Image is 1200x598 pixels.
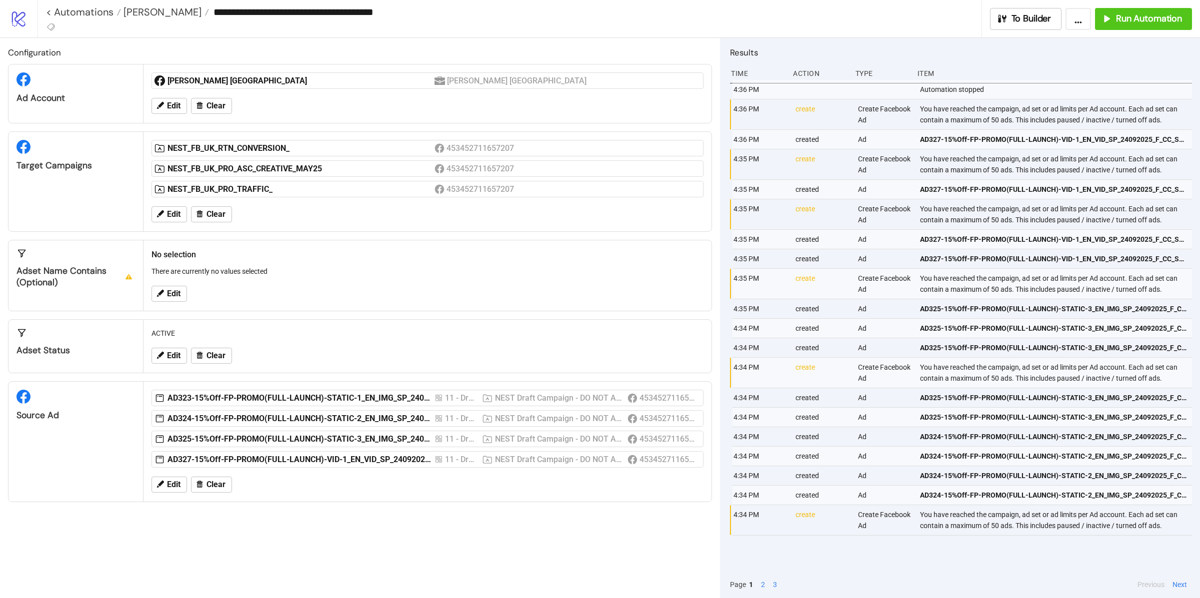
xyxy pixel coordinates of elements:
a: AD327-15%Off-FP-PROMO(FULL-LAUNCH)-VID-1_EN_VID_SP_24092025_F_CC_SC24_USP1_SALE [920,249,1187,268]
div: Ad [857,130,912,149]
span: Edit [167,351,180,360]
div: created [794,388,849,407]
div: AD325-15%Off-FP-PROMO(FULL-LAUNCH)-STATIC-3_EN_IMG_SP_24092025_F_CC_SC24_USP1_SALE [167,434,434,445]
span: Clear [206,480,225,489]
div: Ad [857,466,912,485]
div: created [794,130,849,149]
div: 11 - Drafts [445,453,478,466]
div: Type [854,64,909,83]
div: Ad [857,249,912,268]
div: 4:35 PM [732,249,787,268]
span: Edit [167,101,180,110]
div: Create Facebook Ad [857,358,912,388]
div: 4:34 PM [732,505,787,535]
div: 4:34 PM [732,388,787,407]
div: Adset Name contains (optional) [16,265,135,288]
div: NEST Draft Campaign - DO NOT ACTIVATE [495,433,623,445]
div: Adset Status [16,345,135,356]
button: Edit [151,348,187,364]
a: < Automations [46,7,121,17]
button: Edit [151,98,187,114]
div: Ad [857,180,912,199]
div: NEST Draft Campaign - DO NOT ACTIVATE [495,453,623,466]
div: create [794,358,849,388]
a: AD327-15%Off-FP-PROMO(FULL-LAUNCH)-VID-1_EN_VID_SP_24092025_F_CC_SC24_USP1_SALE [920,230,1187,249]
div: Create Facebook Ad [857,99,912,129]
div: created [794,466,849,485]
div: Ad [857,230,912,249]
a: AD325-15%Off-FP-PROMO(FULL-LAUNCH)-STATIC-3_EN_IMG_SP_24092025_F_CC_SC24_USP1_SALE [920,319,1187,338]
div: NEST Draft Campaign - DO NOT ACTIVATE [495,412,623,425]
div: ACTIVE [147,324,707,343]
button: Edit [151,477,187,493]
a: AD324-15%Off-FP-PROMO(FULL-LAUNCH)-STATIC-2_EN_IMG_SP_24092025_F_CC_SC24_USP1_SALE [920,447,1187,466]
div: 4:34 PM [732,486,787,505]
div: created [794,408,849,427]
div: created [794,427,849,446]
div: Create Facebook Ad [857,149,912,179]
div: create [794,269,849,299]
button: Previous [1134,579,1167,590]
div: 4:34 PM [732,319,787,338]
div: 4:36 PM [732,130,787,149]
div: You have reached the campaign, ad set or ad limits per Ad account. Each ad set can contain a maxi... [919,149,1194,179]
button: Clear [191,206,232,222]
div: 4:35 PM [732,269,787,299]
div: Ad [857,338,912,357]
a: AD325-15%Off-FP-PROMO(FULL-LAUNCH)-STATIC-3_EN_IMG_SP_24092025_F_CC_SC24_USP1_SALE [920,388,1187,407]
a: AD327-15%Off-FP-PROMO(FULL-LAUNCH)-VID-1_EN_VID_SP_24092025_F_CC_SC24_USP1_SALE [920,180,1187,199]
button: Clear [191,348,232,364]
div: NEST Draft Campaign - DO NOT ACTIVATE [495,392,623,404]
span: Clear [206,351,225,360]
div: 11 - Drafts [445,412,478,425]
div: 4:35 PM [732,299,787,318]
div: Ad [857,299,912,318]
span: AD325-15%Off-FP-PROMO(FULL-LAUNCH)-STATIC-3_EN_IMG_SP_24092025_F_CC_SC24_USP1_SALE [920,412,1187,423]
div: create [794,149,849,179]
button: 1 [746,579,756,590]
button: To Builder [990,8,1062,30]
div: 453452711657207 [446,142,516,154]
span: AD325-15%Off-FP-PROMO(FULL-LAUNCH)-STATIC-3_EN_IMG_SP_24092025_F_CC_SC24_USP1_SALE [920,342,1187,353]
div: created [794,319,849,338]
div: 453452711657207 [639,433,697,445]
span: [PERSON_NAME] [121,5,201,18]
span: AD324-15%Off-FP-PROMO(FULL-LAUNCH)-STATIC-2_EN_IMG_SP_24092025_F_CC_SC24_USP1_SALE [920,470,1187,481]
span: AD327-15%Off-FP-PROMO(FULL-LAUNCH)-VID-1_EN_VID_SP_24092025_F_CC_SC24_USP1_SALE [920,134,1187,145]
div: 4:34 PM [732,447,787,466]
a: AD327-15%Off-FP-PROMO(FULL-LAUNCH)-VID-1_EN_VID_SP_24092025_F_CC_SC24_USP1_SALE [920,130,1187,149]
div: AD327-15%Off-FP-PROMO(FULL-LAUNCH)-VID-1_EN_VID_SP_24092025_F_CC_SC24_USP1_SALE [167,454,434,465]
span: Run Automation [1116,13,1182,24]
button: Clear [191,98,232,114]
div: Ad [857,319,912,338]
div: 4:34 PM [732,466,787,485]
div: You have reached the campaign, ad set or ad limits per Ad account. Each ad set can contain a maxi... [919,505,1194,535]
div: Ad [857,388,912,407]
div: Source Ad [16,410,135,421]
div: AD323-15%Off-FP-PROMO(FULL-LAUNCH)-STATIC-1_EN_IMG_SP_24092025_F_CC_SC24_USP1_SALE [167,393,434,404]
div: 4:35 PM [732,230,787,249]
div: create [794,505,849,535]
span: Edit [167,210,180,219]
div: You have reached the campaign, ad set or ad limits per Ad account. Each ad set can contain a maxi... [919,99,1194,129]
div: 4:35 PM [732,199,787,229]
a: AD325-15%Off-FP-PROMO(FULL-LAUNCH)-STATIC-3_EN_IMG_SP_24092025_F_CC_SC24_USP1_SALE [920,338,1187,357]
div: AD324-15%Off-FP-PROMO(FULL-LAUNCH)-STATIC-2_EN_IMG_SP_24092025_F_CC_SC24_USP1_SALE [167,413,434,424]
div: 11 - Drafts [445,392,478,404]
div: Item [916,64,1192,83]
a: AD325-15%Off-FP-PROMO(FULL-LAUNCH)-STATIC-3_EN_IMG_SP_24092025_F_CC_SC24_USP1_SALE [920,408,1187,427]
div: Create Facebook Ad [857,505,912,535]
span: Page [730,579,746,590]
button: 3 [770,579,780,590]
div: Ad [857,447,912,466]
div: Target Campaigns [16,160,135,171]
div: created [794,299,849,318]
div: Ad [857,486,912,505]
span: AD327-15%Off-FP-PROMO(FULL-LAUNCH)-VID-1_EN_VID_SP_24092025_F_CC_SC24_USP1_SALE [920,184,1187,195]
div: Ad [857,408,912,427]
span: AD325-15%Off-FP-PROMO(FULL-LAUNCH)-STATIC-3_EN_IMG_SP_24092025_F_CC_SC24_USP1_SALE [920,303,1187,314]
button: 2 [758,579,768,590]
button: Edit [151,206,187,222]
div: [PERSON_NAME] [GEOGRAPHIC_DATA] [447,74,587,87]
div: You have reached the campaign, ad set or ad limits per Ad account. Each ad set can contain a maxi... [919,269,1194,299]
